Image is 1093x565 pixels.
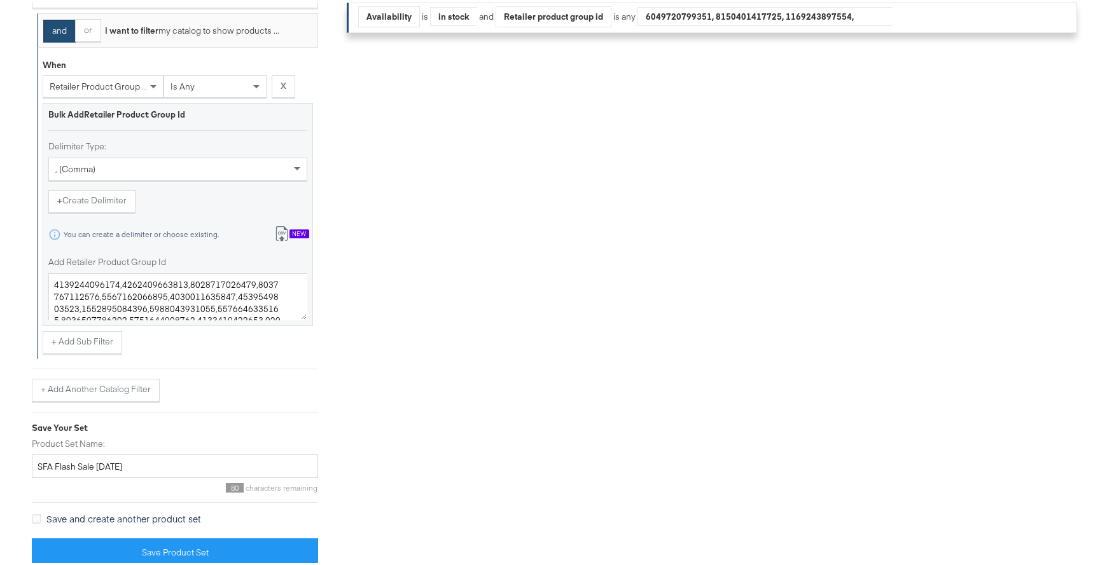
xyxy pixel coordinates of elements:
button: X [272,73,295,96]
button: and [43,18,76,41]
strong: I want to filter [105,23,158,34]
div: Bulk Add Retailer Product Group Id [48,107,307,119]
span: 80 [226,480,244,490]
textarea: 4139244096174,4262409663813,8028717026479,8037767112576,5567162066895,4030011635847,4539549803523... [48,271,307,318]
label: Delimiter Type: [48,139,307,151]
label: Add Retailer Product Group Id [48,254,307,266]
span: is any [171,79,195,90]
div: and [479,4,892,25]
strong: X [281,78,286,90]
span: Save and create another product set [46,510,201,522]
button: + Add Another Catalog Filter [32,376,160,399]
input: Give your set a descriptive name [32,453,318,476]
div: my catalog to show products ... [101,23,279,35]
div: Availability [359,4,419,24]
div: 6049720799351, 8150401417725, 1169243897554, 3481133232912, 5941599471920, 4700536637392, 3936486... [638,4,891,24]
button: New [265,221,318,244]
div: Retailer product group id [496,4,611,24]
button: Save Product Set [32,536,318,565]
button: or [75,17,101,40]
button: +Create Delimiter [48,187,136,210]
div: You can create a delimiter or choose existing. [63,228,219,236]
span: , (comma) [55,161,95,172]
button: + Add Sub Filter [43,329,122,351]
div: New [289,228,309,236]
span: retailer product group id [50,79,150,90]
label: Product Set Name: [32,435,318,447]
strong: + [57,193,62,205]
div: characters remaining [32,480,318,490]
div: Save Your Set [32,419,318,432]
div: is any [611,8,637,20]
div: is [420,8,430,20]
div: in stock [431,4,477,24]
div: When [43,57,66,69]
